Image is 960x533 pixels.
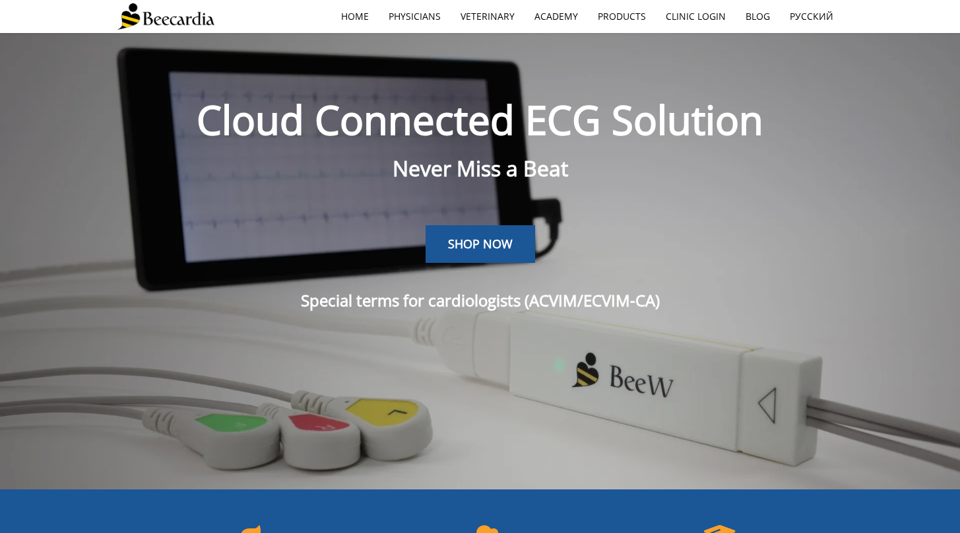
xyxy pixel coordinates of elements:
a: Veterinary [451,1,525,32]
span: SHOP NOW [448,236,513,252]
a: Blog [736,1,780,32]
img: Beecardia [117,3,214,30]
a: SHOP NOW [426,225,535,264]
a: Physicians [379,1,451,32]
a: Русский [780,1,843,32]
a: Products [588,1,656,32]
span: Special terms for cardiologists (ACVIM/ECVIM-CA) [301,289,660,311]
a: home [331,1,379,32]
span: Cloud Connected ECG Solution [197,92,763,147]
a: Clinic Login [656,1,736,32]
span: Never Miss a Beat [393,154,568,182]
a: Academy [525,1,588,32]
